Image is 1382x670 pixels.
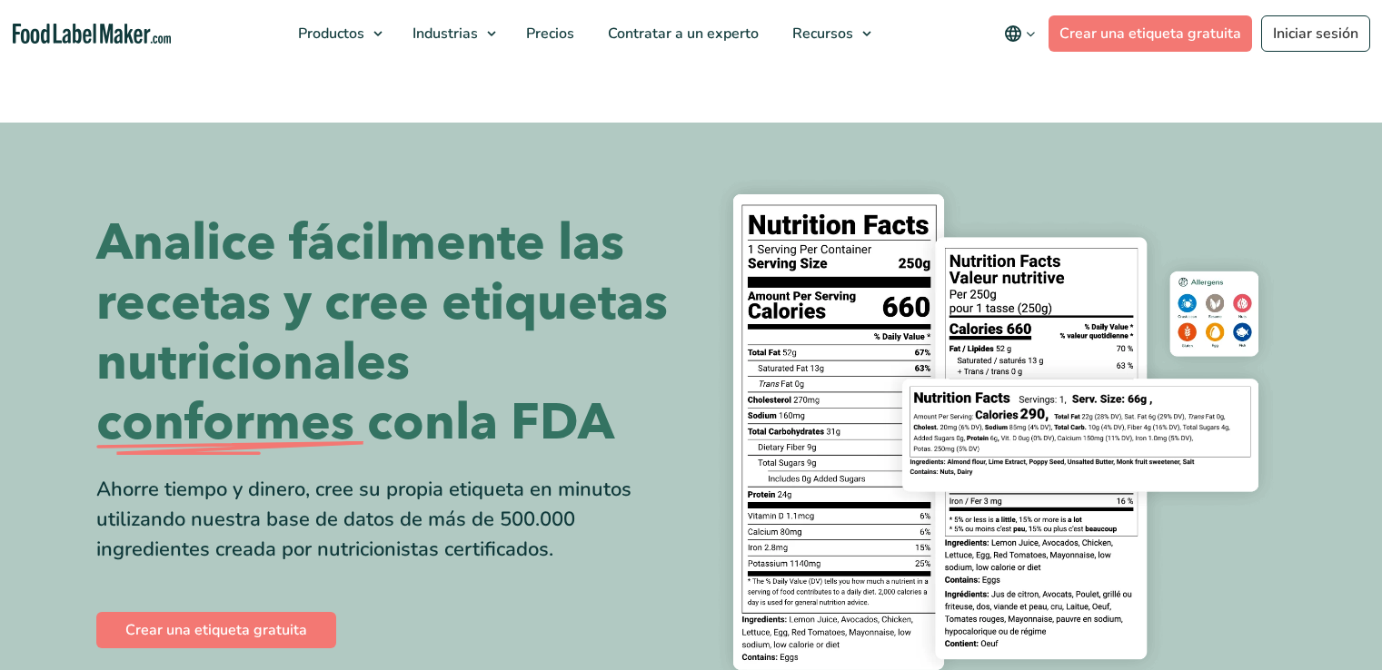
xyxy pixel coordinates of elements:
h1: Analice fácilmente las recetas y cree etiquetas nutricionales la FDA [96,213,678,453]
a: Crear una etiqueta gratuita [1049,15,1252,52]
span: Contratar a un experto [602,24,761,44]
span: Precios [521,24,576,44]
div: Ahorre tiempo y dinero, cree su propia etiqueta en minutos utilizando nuestra base de datos de má... [96,475,678,565]
a: Iniciar sesión [1261,15,1370,52]
span: Industrias [407,24,480,44]
span: conformes con [96,393,455,453]
span: Recursos [787,24,855,44]
a: Crear una etiqueta gratuita [96,612,336,648]
span: Productos [293,24,366,44]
